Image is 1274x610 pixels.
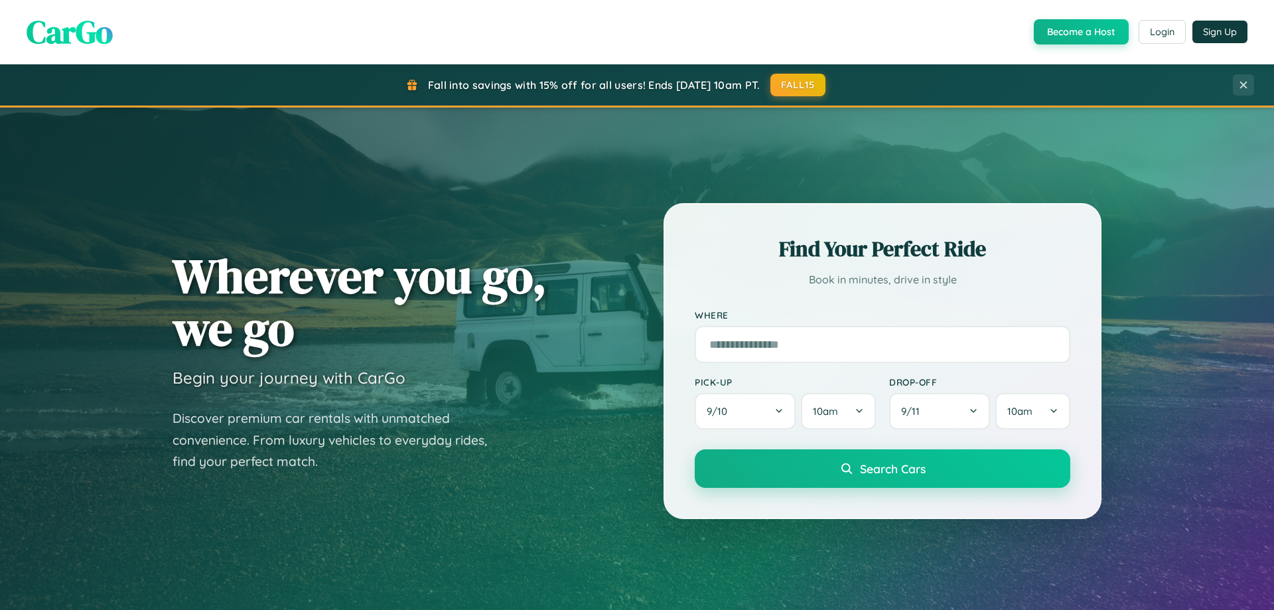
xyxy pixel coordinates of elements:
[695,270,1070,289] p: Book in minutes, drive in style
[889,376,1070,388] label: Drop-off
[1139,20,1186,44] button: Login
[27,10,113,54] span: CarGo
[695,449,1070,488] button: Search Cars
[889,393,990,429] button: 9/11
[995,393,1070,429] button: 10am
[695,309,1070,321] label: Where
[707,405,734,418] span: 9 / 10
[428,78,760,92] span: Fall into savings with 15% off for all users! Ends [DATE] 10am PT.
[1192,21,1247,43] button: Sign Up
[1034,19,1129,44] button: Become a Host
[695,393,796,429] button: 9/10
[770,74,826,96] button: FALL15
[1007,405,1032,418] span: 10am
[801,393,876,429] button: 10am
[901,405,926,418] span: 9 / 11
[173,250,547,354] h1: Wherever you go, we go
[695,234,1070,264] h2: Find Your Perfect Ride
[813,405,838,418] span: 10am
[860,461,926,476] span: Search Cars
[695,376,876,388] label: Pick-up
[173,368,405,388] h3: Begin your journey with CarGo
[173,408,504,473] p: Discover premium car rentals with unmatched convenience. From luxury vehicles to everyday rides, ...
